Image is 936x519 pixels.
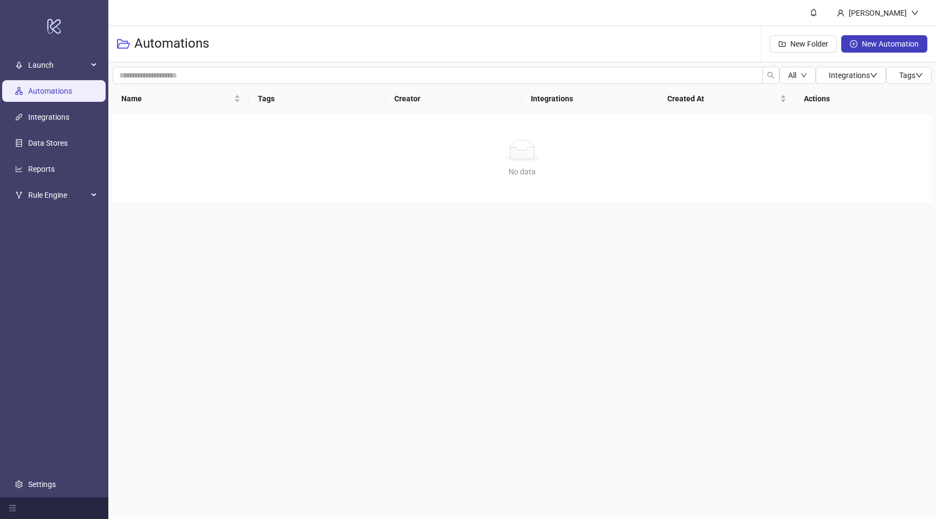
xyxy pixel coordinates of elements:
span: rocket [15,61,23,69]
span: Tags [899,71,923,80]
button: New Automation [841,35,927,53]
span: Created At [667,93,778,105]
span: down [915,72,923,79]
span: fork [15,191,23,199]
div: No data [126,166,919,178]
span: menu-fold [9,504,16,512]
span: New Folder [790,40,828,48]
button: Tagsdown [886,67,932,84]
th: Creator [386,84,522,114]
h3: Automations [134,35,209,53]
span: user [837,9,844,17]
div: [PERSON_NAME] [844,7,911,19]
th: Created At [659,84,795,114]
a: Integrations [28,113,69,121]
a: Reports [28,165,55,173]
button: Alldown [779,67,816,84]
span: Name [121,93,232,105]
button: New Folder [770,35,837,53]
a: Settings [28,480,56,489]
span: down [870,72,877,79]
span: bell [810,9,817,16]
th: Actions [795,84,932,114]
span: search [767,72,775,79]
button: Integrationsdown [816,67,886,84]
span: folder-open [117,37,130,50]
a: Data Stores [28,139,68,147]
a: Automations [28,87,72,95]
span: Rule Engine [28,184,88,206]
span: folder-add [778,40,786,48]
span: down [911,9,919,17]
span: New Automation [862,40,919,48]
span: Integrations [829,71,877,80]
span: down [801,72,807,79]
span: All [788,71,796,80]
th: Tags [249,84,386,114]
span: Launch [28,54,88,76]
th: Name [113,84,249,114]
span: plus-circle [850,40,857,48]
th: Integrations [522,84,659,114]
